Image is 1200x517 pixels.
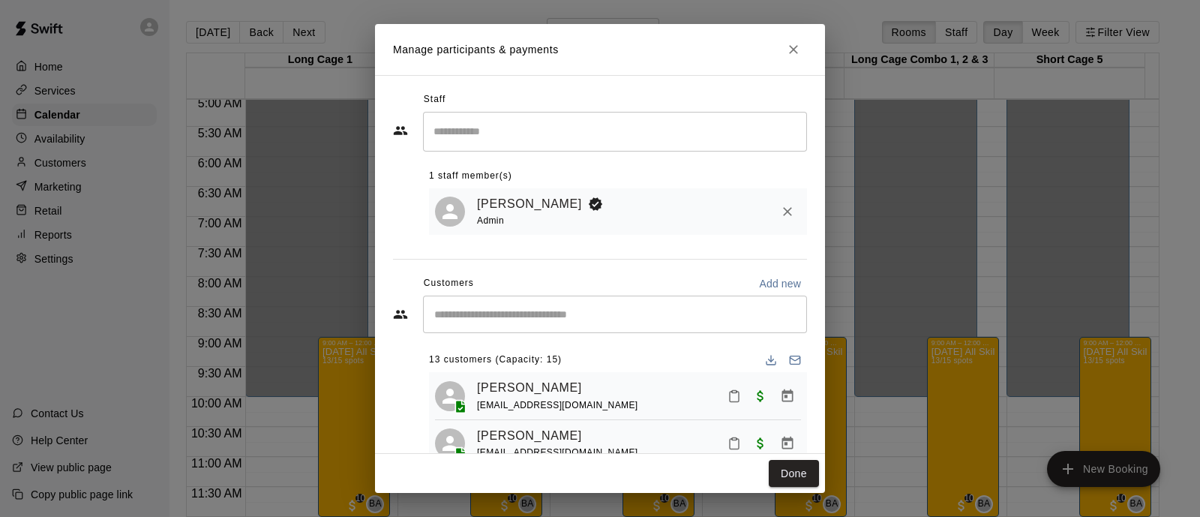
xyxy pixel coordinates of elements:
[435,381,465,411] div: AJ Wade
[769,460,819,488] button: Done
[424,88,445,112] span: Staff
[477,400,638,410] span: [EMAIL_ADDRESS][DOMAIN_NAME]
[477,378,582,398] a: [PERSON_NAME]
[429,348,562,372] span: 13 customers (Capacity: 15)
[423,296,807,333] div: Start typing to search customers...
[588,197,603,212] svg: Booking Owner
[780,36,807,63] button: Close
[393,42,559,58] p: Manage participants & payments
[435,197,465,227] div: Brett Armour
[435,428,465,458] div: Alex Wade
[423,112,807,152] div: Search staff
[477,426,582,446] a: [PERSON_NAME]
[783,348,807,372] button: Email participants
[477,215,504,226] span: Admin
[747,389,774,401] span: Paid with Card
[477,447,638,458] span: [EMAIL_ADDRESS][DOMAIN_NAME]
[759,348,783,372] button: Download list
[774,430,801,457] button: Manage bookings & payment
[393,123,408,138] svg: Staff
[424,272,474,296] span: Customers
[774,198,801,225] button: Remove
[477,194,582,214] a: [PERSON_NAME]
[759,276,801,291] p: Add new
[774,383,801,410] button: Manage bookings & payment
[753,272,807,296] button: Add new
[747,436,774,449] span: Paid with Card
[721,431,747,456] button: Mark attendance
[721,383,747,409] button: Mark attendance
[429,164,512,188] span: 1 staff member(s)
[393,307,408,322] svg: Customers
